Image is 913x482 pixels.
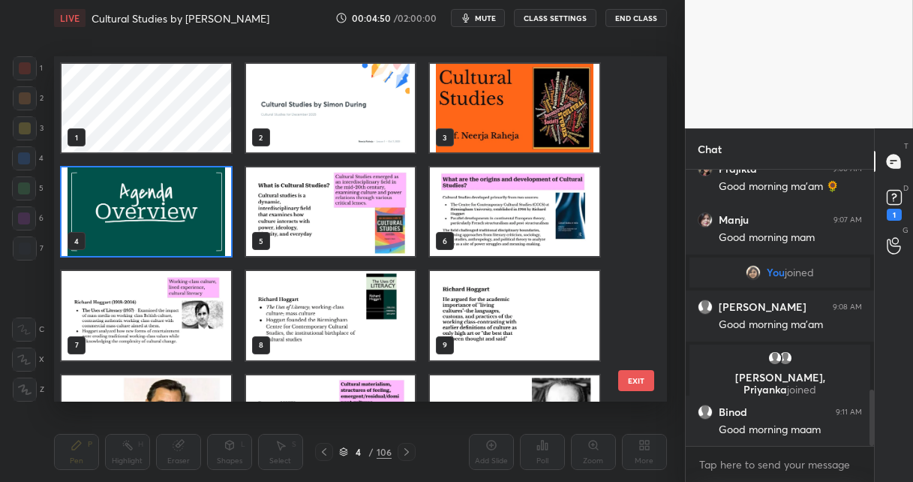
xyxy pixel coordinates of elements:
[785,267,814,279] span: joined
[698,405,713,420] img: default.png
[887,209,902,221] div: 1
[833,303,862,312] div: 9:08 AM
[686,129,734,169] p: Chat
[246,375,416,464] img: 1759808311OILD9A.pdf
[246,167,416,256] img: 1759808311OILD9A.pdf
[430,167,599,256] img: 1759808311OILD9A.pdf
[719,179,862,194] div: Good morning ma'am 🌻
[836,408,862,417] div: 9:11 AM
[13,116,44,140] div: 3
[903,182,908,194] p: D
[605,9,667,27] button: End Class
[719,423,862,438] div: Good morning maam
[451,9,505,27] button: mute
[475,13,496,23] span: mute
[13,236,44,261] div: 7
[62,167,231,256] img: 1759808311OILD9A.pdf
[12,318,44,342] div: C
[430,375,599,464] img: 1759808311OILD9A.pdf
[13,86,44,110] div: 2
[777,351,792,366] img: default.png
[698,212,713,227] img: 3
[719,230,862,246] div: Good morning mam
[719,213,749,227] h6: Manju
[377,445,392,459] div: 106
[246,64,416,152] img: ef555bf0-a32e-11f0-bbf8-8eafcade0316.jpg
[62,375,231,464] img: 1759808311OILD9A.pdf
[686,170,874,446] div: grid
[904,140,908,152] p: T
[430,272,599,360] img: 1759808311OILD9A.pdf
[246,272,416,360] img: 1759808311OILD9A.pdf
[698,300,713,315] img: default.png
[351,447,366,456] div: 4
[767,267,785,279] span: You
[62,272,231,360] img: 1759808311OILD9A.pdf
[833,215,862,224] div: 9:07 AM
[719,405,747,419] h6: Binod
[618,370,654,391] button: EXIT
[13,56,43,80] div: 1
[514,9,596,27] button: CLASS SETTINGS
[13,378,44,402] div: Z
[746,265,761,280] img: a7ac6fe6eda44e07ab3709a94de7a6bd.jpg
[369,447,374,456] div: /
[12,146,44,170] div: 4
[92,11,269,26] h4: Cultural Studies by [PERSON_NAME]
[719,318,862,333] div: Good morning ma’am
[719,300,806,314] h6: [PERSON_NAME]
[12,206,44,230] div: 6
[902,224,908,236] p: G
[12,348,44,372] div: X
[767,351,782,366] img: default.png
[54,56,641,402] div: grid
[12,176,44,200] div: 5
[787,382,816,396] span: joined
[698,372,861,396] p: [PERSON_NAME], Priyanka
[54,9,86,27] div: LIVE
[430,64,599,152] img: 1759808311OILD9A.pdf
